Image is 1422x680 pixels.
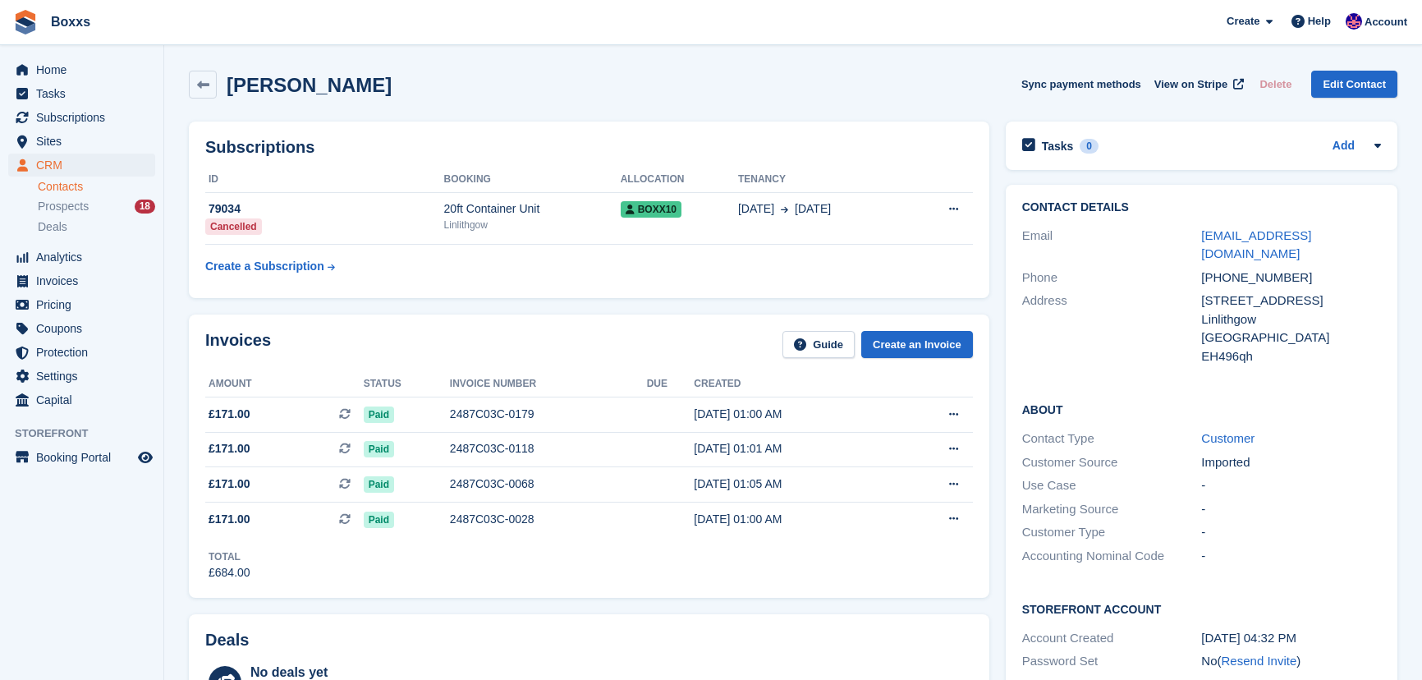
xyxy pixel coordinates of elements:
div: 2487C03C-0028 [450,511,647,528]
div: [DATE] 01:05 AM [694,476,894,493]
div: Cancelled [205,218,262,235]
a: Deals [38,218,155,236]
a: Create a Subscription [205,251,335,282]
div: Customer Type [1022,523,1202,542]
span: Storefront [15,425,163,442]
div: [PHONE_NUMBER] [1201,269,1381,287]
a: Guide [782,331,855,358]
span: Prospects [38,199,89,214]
div: Accounting Nominal Code [1022,547,1202,566]
h2: Invoices [205,331,271,358]
div: Use Case [1022,476,1202,495]
span: ( ) [1218,654,1301,668]
div: 0 [1080,139,1099,154]
div: 18 [135,200,155,214]
a: menu [8,446,155,469]
a: Prospects 18 [38,198,155,215]
span: Create [1227,13,1259,30]
span: Booking Portal [36,446,135,469]
span: Tasks [36,82,135,105]
span: £171.00 [209,476,250,493]
div: Phone [1022,269,1202,287]
a: menu [8,246,155,269]
span: Settings [36,365,135,388]
img: stora-icon-8386f47178a22dfd0bd8f6a31ec36ba5ce8667c1dd55bd0f319d3a0aa187defe.svg [13,10,38,34]
a: menu [8,269,155,292]
div: 2487C03C-0118 [450,440,647,457]
div: No [1201,652,1381,671]
img: Jamie Malcolm [1346,13,1362,30]
div: £684.00 [209,564,250,581]
th: Due [647,371,695,397]
div: [GEOGRAPHIC_DATA] [1201,329,1381,347]
a: Resend Invite [1222,654,1297,668]
th: Created [694,371,894,397]
div: EH496qh [1201,347,1381,366]
div: 79034 [205,200,444,218]
a: menu [8,365,155,388]
a: menu [8,317,155,340]
div: [DATE] 01:01 AM [694,440,894,457]
div: [DATE] 01:00 AM [694,511,894,528]
div: - [1201,547,1381,566]
h2: Deals [205,631,249,650]
div: 2487C03C-0068 [450,476,647,493]
th: Amount [205,371,364,397]
h2: [PERSON_NAME] [227,74,392,96]
div: [DATE] 01:00 AM [694,406,894,423]
a: Preview store [135,448,155,467]
th: Invoice number [450,371,647,397]
span: £171.00 [209,406,250,423]
a: Add [1333,137,1355,156]
a: Contacts [38,179,155,195]
a: menu [8,106,155,129]
span: Analytics [36,246,135,269]
span: Home [36,58,135,81]
span: Pricing [36,293,135,316]
div: Imported [1201,453,1381,472]
div: [STREET_ADDRESS] [1201,292,1381,310]
span: Account [1365,14,1407,30]
a: menu [8,58,155,81]
a: Customer [1201,431,1255,445]
div: Linlithgow [444,218,621,232]
div: Customer Source [1022,453,1202,472]
h2: Storefront Account [1022,600,1381,617]
div: Contact Type [1022,430,1202,448]
span: Subscriptions [36,106,135,129]
span: Deals [38,219,67,235]
span: Paid [364,476,394,493]
button: Delete [1253,71,1298,98]
span: View on Stripe [1154,76,1227,93]
th: Tenancy [738,167,910,193]
th: Booking [444,167,621,193]
h2: About [1022,401,1381,417]
span: Paid [364,512,394,528]
div: 20ft Container Unit [444,200,621,218]
th: Allocation [621,167,738,193]
div: - [1201,500,1381,519]
div: [DATE] 04:32 PM [1201,629,1381,648]
div: - [1201,476,1381,495]
div: Marketing Source [1022,500,1202,519]
a: [EMAIL_ADDRESS][DOMAIN_NAME] [1201,228,1311,261]
span: [DATE] [738,200,774,218]
span: [DATE] [795,200,831,218]
a: menu [8,130,155,153]
span: Invoices [36,269,135,292]
a: Boxxs [44,8,97,35]
a: menu [8,341,155,364]
h2: Tasks [1042,139,1074,154]
span: £171.00 [209,511,250,528]
a: View on Stripe [1148,71,1247,98]
a: Create an Invoice [861,331,973,358]
div: Address [1022,292,1202,365]
a: menu [8,293,155,316]
div: Total [209,549,250,564]
a: Edit Contact [1311,71,1397,98]
h2: Subscriptions [205,138,973,157]
h2: Contact Details [1022,201,1381,214]
div: 2487C03C-0179 [450,406,647,423]
span: Protection [36,341,135,364]
span: Boxx10 [621,201,681,218]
